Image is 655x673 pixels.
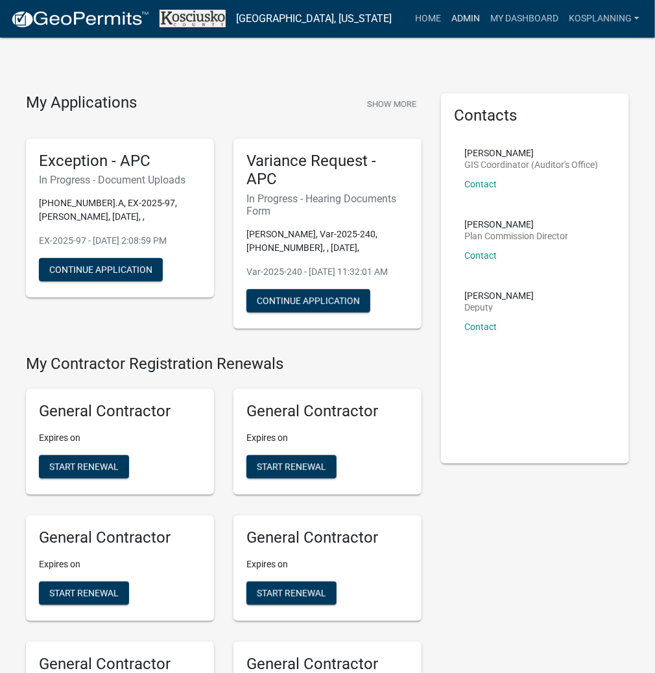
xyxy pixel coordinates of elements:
button: Show More [362,93,422,115]
button: Continue Application [246,289,370,313]
h5: Contacts [454,106,616,125]
span: Start Renewal [49,587,119,598]
a: My Dashboard [485,6,564,31]
h5: Variance Request - APC [246,152,409,189]
p: EX-2025-97 - [DATE] 2:08:59 PM [39,234,201,248]
h5: General Contractor [246,402,409,421]
p: GIS Coordinator (Auditor's Office) [464,160,598,169]
p: [PERSON_NAME] [464,291,534,300]
a: Contact [464,179,497,189]
a: Home [410,6,446,31]
p: [PERSON_NAME] [464,148,598,158]
h6: In Progress - Document Uploads [39,174,201,186]
a: [GEOGRAPHIC_DATA], [US_STATE] [236,8,392,30]
p: Deputy [464,303,534,312]
h4: My Contractor Registration Renewals [26,355,422,373]
button: Continue Application [39,258,163,281]
button: Start Renewal [39,455,129,478]
p: [PERSON_NAME], Var-2025-240, [PHONE_NUMBER], , [DATE], [246,228,409,255]
span: Start Renewal [257,587,326,598]
p: Expires on [246,558,409,571]
p: Plan Commission Director [464,231,568,241]
p: [PERSON_NAME] [464,220,568,229]
button: Start Renewal [246,582,337,605]
p: Expires on [39,558,201,571]
span: Start Renewal [257,462,326,472]
img: Kosciusko County, Indiana [160,10,226,27]
button: Start Renewal [246,455,337,478]
a: Contact [464,250,497,261]
p: Expires on [39,431,201,445]
p: [PHONE_NUMBER].A, EX-2025-97, [PERSON_NAME], [DATE], , [39,196,201,224]
button: Start Renewal [39,582,129,605]
a: Contact [464,322,497,332]
h4: My Applications [26,93,137,113]
p: Var-2025-240 - [DATE] 11:32:01 AM [246,265,409,279]
h5: Exception - APC [39,152,201,171]
a: Admin [446,6,485,31]
p: Expires on [246,431,409,445]
a: kosplanning [564,6,645,31]
span: Start Renewal [49,462,119,472]
h5: General Contractor [39,402,201,421]
h6: In Progress - Hearing Documents Form [246,193,409,217]
h5: General Contractor [39,528,201,547]
h5: General Contractor [246,528,409,547]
